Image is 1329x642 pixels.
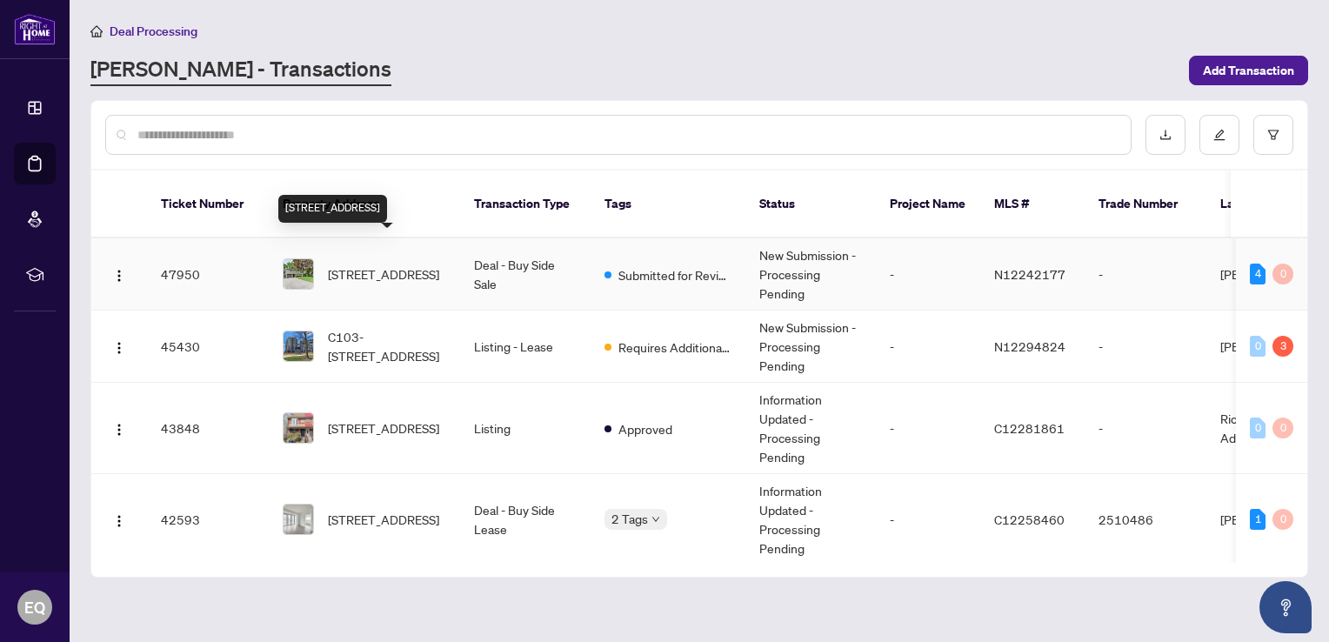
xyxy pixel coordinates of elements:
span: C103-[STREET_ADDRESS] [328,327,446,365]
img: logo [14,13,56,45]
button: edit [1199,115,1239,155]
th: Transaction Type [460,171,591,238]
span: [STREET_ADDRESS] [328,510,439,529]
td: 43848 [147,383,269,474]
th: Status [745,171,876,238]
td: New Submission - Processing Pending [745,311,876,383]
div: 0 [1250,336,1266,357]
td: - [1085,383,1206,474]
span: Approved [618,419,672,438]
span: N12242177 [994,266,1065,282]
td: - [876,474,980,565]
th: Project Name [876,171,980,238]
div: 4 [1250,264,1266,284]
span: Add Transaction [1203,57,1294,84]
button: Add Transaction [1189,56,1308,85]
button: Logo [105,260,133,288]
th: Property Address [269,171,460,238]
td: Deal - Buy Side Lease [460,474,591,565]
img: Logo [112,514,126,528]
td: Deal - Buy Side Sale [460,238,591,311]
span: N12294824 [994,338,1065,354]
div: 0 [1250,418,1266,438]
img: Logo [112,269,126,283]
div: 1 [1250,509,1266,530]
div: 0 [1272,418,1293,438]
span: down [651,515,660,524]
span: [STREET_ADDRESS] [328,418,439,438]
td: 42593 [147,474,269,565]
span: download [1159,129,1172,141]
span: 2 Tags [611,509,648,529]
img: thumbnail-img [284,331,313,361]
th: MLS # [980,171,1085,238]
span: Submitted for Review [618,265,731,284]
td: 47950 [147,238,269,311]
img: Logo [112,341,126,355]
span: filter [1267,129,1279,141]
div: [STREET_ADDRESS] [278,195,387,223]
img: thumbnail-img [284,259,313,289]
td: - [876,311,980,383]
td: - [876,238,980,311]
td: Listing - Lease [460,311,591,383]
td: 45430 [147,311,269,383]
div: 0 [1272,509,1293,530]
th: Tags [591,171,745,238]
span: C12258460 [994,512,1065,527]
span: Requires Additional Docs [618,338,731,357]
td: Information Updated - Processing Pending [745,383,876,474]
button: filter [1253,115,1293,155]
th: Ticket Number [147,171,269,238]
span: home [90,25,103,37]
td: - [876,383,980,474]
td: 2510486 [1085,474,1206,565]
div: 0 [1272,264,1293,284]
span: C12281861 [994,420,1065,436]
button: Open asap [1259,581,1312,633]
button: download [1145,115,1185,155]
span: Deal Processing [110,23,197,39]
a: [PERSON_NAME] - Transactions [90,55,391,86]
td: Listing [460,383,591,474]
button: Logo [105,414,133,442]
td: Information Updated - Processing Pending [745,474,876,565]
img: thumbnail-img [284,413,313,443]
button: Logo [105,332,133,360]
img: Logo [112,423,126,437]
td: New Submission - Processing Pending [745,238,876,311]
button: Logo [105,505,133,533]
th: Trade Number [1085,171,1206,238]
span: [STREET_ADDRESS] [328,264,439,284]
td: - [1085,238,1206,311]
td: - [1085,311,1206,383]
img: thumbnail-img [284,505,313,534]
span: edit [1213,129,1225,141]
div: 3 [1272,336,1293,357]
span: EQ [24,595,45,619]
